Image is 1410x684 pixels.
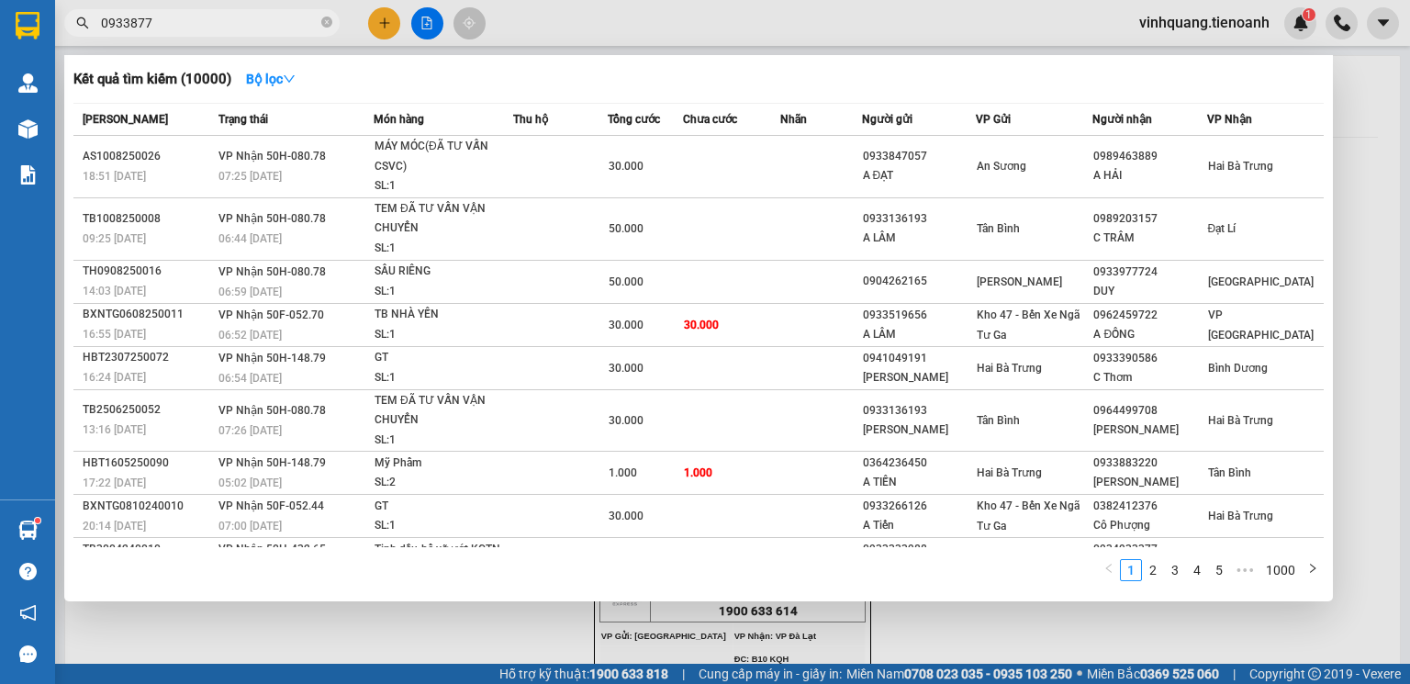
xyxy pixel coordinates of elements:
[218,404,326,417] span: VP Nhận 50H-080.78
[375,199,512,239] div: TEM ĐÃ TƯ VẤN VẬN CHUYỂN
[1164,559,1186,581] li: 3
[1230,559,1259,581] span: •••
[218,329,282,342] span: 06:52 [DATE]
[218,150,326,163] span: VP Nhận 50H-080.78
[374,113,424,126] span: Món hàng
[83,305,213,324] div: BXNTG0608250011
[1093,497,1205,516] div: 0382412376
[863,272,975,291] div: 0904262165
[863,209,975,229] div: 0933136193
[863,325,975,344] div: A LÂM
[218,212,326,225] span: VP Nhận 50H-080.78
[977,414,1020,427] span: Tân Bình
[684,466,712,479] span: 1.000
[123,45,202,59] strong: 1900 633 614
[218,308,324,321] span: VP Nhận 50F-052.70
[1093,454,1205,473] div: 0933883220
[1186,559,1208,581] li: 4
[1260,560,1301,580] a: 1000
[684,319,719,331] span: 30.000
[7,68,132,77] span: VP Gửi: [GEOGRAPHIC_DATA]
[1207,113,1252,126] span: VP Nhận
[375,348,512,368] div: GT
[375,325,512,345] div: SL: 1
[1093,282,1205,301] div: DUY
[1093,306,1205,325] div: 0962459722
[375,540,512,560] div: Tinh dầu-bể vỡ ướt KCTN
[218,520,282,533] span: 07:00 [DATE]
[218,265,326,278] span: VP Nhận 50H-080.78
[863,401,975,420] div: 0933136193
[218,543,326,555] span: VP Nhận 50H-432.65
[863,540,975,559] div: 0933333988
[863,497,975,516] div: 0933266126
[1098,559,1120,581] button: left
[83,423,146,436] span: 13:16 [DATE]
[863,166,975,185] div: A ĐẠT
[375,368,512,388] div: SL: 1
[375,454,512,474] div: Mỹ Phẩm
[863,349,975,368] div: 0941049191
[375,176,512,196] div: SL: 1
[609,466,637,479] span: 1.000
[375,497,512,517] div: GT
[1143,560,1163,580] a: 2
[231,64,310,94] button: Bộ lọcdown
[863,454,975,473] div: 0364236450
[375,473,512,493] div: SL: 2
[608,113,660,126] span: Tổng cước
[1093,166,1205,185] div: A HẢI
[1307,563,1318,574] span: right
[18,521,38,540] img: warehouse-icon
[83,147,213,166] div: AS1008250026
[140,68,221,77] span: VP Nhận: VP Đà Lạt
[68,10,257,28] span: CTY TNHH DLVT TIẾN OANH
[218,477,282,489] span: 05:02 [DATE]
[375,137,512,176] div: MÁY MÓC(ĐÃ TƯ VẤN CSVC)
[18,73,38,93] img: warehouse-icon
[83,348,213,367] div: HBT2307250072
[218,113,268,126] span: Trạng thái
[140,81,263,118] span: ĐC: B10 KQH [PERSON_NAME], Phường 10, [GEOGRAPHIC_DATA], [GEOGRAPHIC_DATA]
[1259,559,1302,581] li: 1000
[609,362,643,375] span: 30.000
[1093,209,1205,229] div: 0989203157
[1093,368,1205,387] div: C Thơm
[1230,559,1259,581] li: Next 5 Pages
[1302,559,1324,581] li: Next Page
[1092,113,1152,126] span: Người nhận
[1120,559,1142,581] li: 1
[1093,263,1205,282] div: 0933977724
[977,222,1020,235] span: Tân Bình
[218,424,282,437] span: 07:26 [DATE]
[72,30,254,42] strong: NHẬN HÀNG NHANH - GIAO TỐC HÀNH
[609,414,643,427] span: 30.000
[218,286,282,298] span: 06:59 [DATE]
[1121,560,1141,580] a: 1
[863,229,975,248] div: A LÂM
[218,232,282,245] span: 06:44 [DATE]
[1093,401,1205,420] div: 0964499708
[140,123,194,132] span: ĐT: 19006084
[375,239,512,259] div: SL: 1
[35,518,40,523] sup: 1
[609,160,643,173] span: 30.000
[76,17,89,29] span: search
[609,275,643,288] span: 50.000
[1208,510,1273,522] span: Hai Bà Trưng
[863,368,975,387] div: [PERSON_NAME]
[1093,147,1205,166] div: 0989463889
[83,170,146,183] span: 18:51 [DATE]
[375,305,512,325] div: TB NHÀ YẾN
[375,282,512,302] div: SL: 1
[513,113,548,126] span: Thu hộ
[1208,362,1268,375] span: Bình Dương
[1093,473,1205,492] div: [PERSON_NAME]
[83,497,213,516] div: BXNTG0810240010
[780,113,807,126] span: Nhãn
[19,604,37,622] span: notification
[863,147,975,166] div: 0933847057
[73,70,231,89] h3: Kết quả tìm kiếm ( 10000 )
[283,73,296,85] span: down
[218,499,324,512] span: VP Nhận 50F-052.44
